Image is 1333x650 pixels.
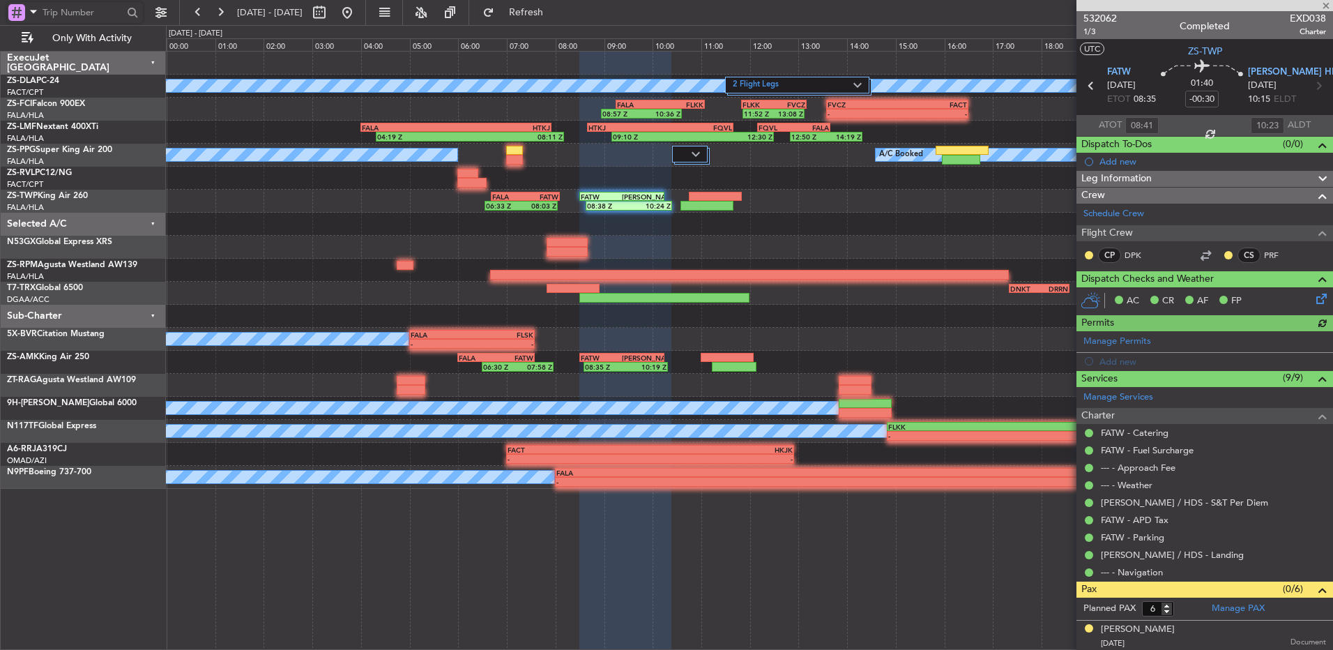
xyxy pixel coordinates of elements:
span: FP [1231,294,1242,308]
label: 2 Flight Legs [733,80,853,91]
a: FALA/HLA [7,110,44,121]
a: Manage Services [1083,391,1153,405]
div: FLSK [472,331,533,339]
a: T7-TRXGlobal 6500 [7,284,83,292]
span: [DATE] [1248,79,1277,93]
span: N53GX [7,238,36,246]
div: 04:19 Z [377,133,470,141]
div: [PERSON_NAME] [1101,623,1175,637]
div: DRRN [1039,285,1068,293]
a: FALA/HLA [7,271,44,282]
div: 06:30 Z [483,363,517,371]
div: FVCZ [828,100,897,109]
div: A/C Booked [879,144,923,165]
div: 03:00 [312,38,361,51]
a: N117TFGlobal Express [7,422,96,430]
span: ZS-AMK [7,353,39,361]
span: ZT-RAG [7,376,36,384]
span: ZS-FCI [7,100,32,108]
span: Dispatch Checks and Weather [1081,271,1214,287]
span: N117TF [7,422,38,430]
div: 06:33 Z [486,202,521,210]
span: 01:40 [1191,77,1213,91]
span: 532062 [1083,11,1117,26]
div: FQVL [759,123,794,132]
div: FALA [459,354,496,362]
span: Dispatch To-Dos [1081,137,1152,153]
span: [DATE] - [DATE] [237,6,303,19]
div: 10:24 Z [629,202,671,210]
div: FATW [526,192,559,201]
div: - [556,478,828,486]
span: Flight Crew [1081,225,1133,241]
div: - [472,340,533,348]
div: 16:00 [945,38,993,51]
div: 09:10 Z [613,133,692,141]
div: 11:00 [701,38,750,51]
div: 08:38 Z [587,202,629,210]
span: Leg Information [1081,171,1152,187]
span: [DATE] [1101,638,1125,649]
button: Only With Activity [15,27,151,50]
span: EXD038 [1290,11,1326,26]
div: 07:58 Z [518,363,552,371]
a: FACT/CPT [7,179,43,190]
div: [PERSON_NAME] [622,354,663,362]
a: Schedule Crew [1083,207,1144,221]
span: [DATE] [1107,79,1136,93]
div: Add new [1099,156,1326,167]
div: FVCZ [774,100,805,109]
div: FALA [362,123,456,132]
a: FALA/HLA [7,202,44,213]
div: 13:00 [798,38,847,51]
div: 14:00 [847,38,896,51]
span: A6-RRJ [7,445,36,453]
div: 01:00 [215,38,264,51]
div: 13:08 Z [774,109,803,118]
div: EGSS [828,469,1100,477]
div: - [411,340,472,348]
div: FALA [492,192,526,201]
span: ATOT [1099,119,1122,133]
button: UTC [1080,43,1104,55]
a: ZS-TWPKing Air 260 [7,192,88,200]
div: FQVL [660,123,732,132]
a: [PERSON_NAME] / HDS - S&T Per Diem [1101,497,1268,508]
div: FLKK [660,100,703,109]
a: 5X-BVRCitation Mustang [7,330,105,338]
a: ZS-RPMAgusta Westland AW139 [7,261,137,269]
span: Charter [1081,408,1115,424]
span: ZS-TWP [7,192,38,200]
input: Trip Number [43,2,123,23]
div: 12:30 Z [693,133,772,141]
div: DGAA [1007,423,1125,431]
span: ZS-TWP [1188,44,1222,59]
span: Services [1081,371,1118,387]
div: - [828,478,1100,486]
span: ZS-RVL [7,169,35,177]
div: FLKK [742,100,774,109]
div: HKJK [650,446,793,454]
span: AC [1127,294,1139,308]
a: FACT/CPT [7,87,43,98]
div: 12:50 Z [791,133,826,141]
div: [PERSON_NAME] [622,192,663,201]
div: 05:00 [410,38,459,51]
div: - [650,455,793,463]
span: ZS-RPM [7,261,38,269]
button: Refresh [476,1,560,24]
a: ZS-LMFNextant 400XTi [7,123,98,131]
a: FATW - APD Tax [1101,514,1168,526]
span: FATW [1107,66,1131,80]
a: DPK [1125,249,1156,262]
div: 08:11 Z [470,133,563,141]
div: 02:00 [264,38,312,51]
span: ETOT [1107,93,1130,107]
a: --- - Weather [1101,479,1152,491]
span: 1/3 [1083,26,1117,38]
div: FATW [581,192,622,201]
a: OMAD/AZI [7,455,47,466]
div: 10:36 Z [641,109,680,118]
a: FALA/HLA [7,133,44,144]
a: DGAA/ACC [7,294,49,305]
